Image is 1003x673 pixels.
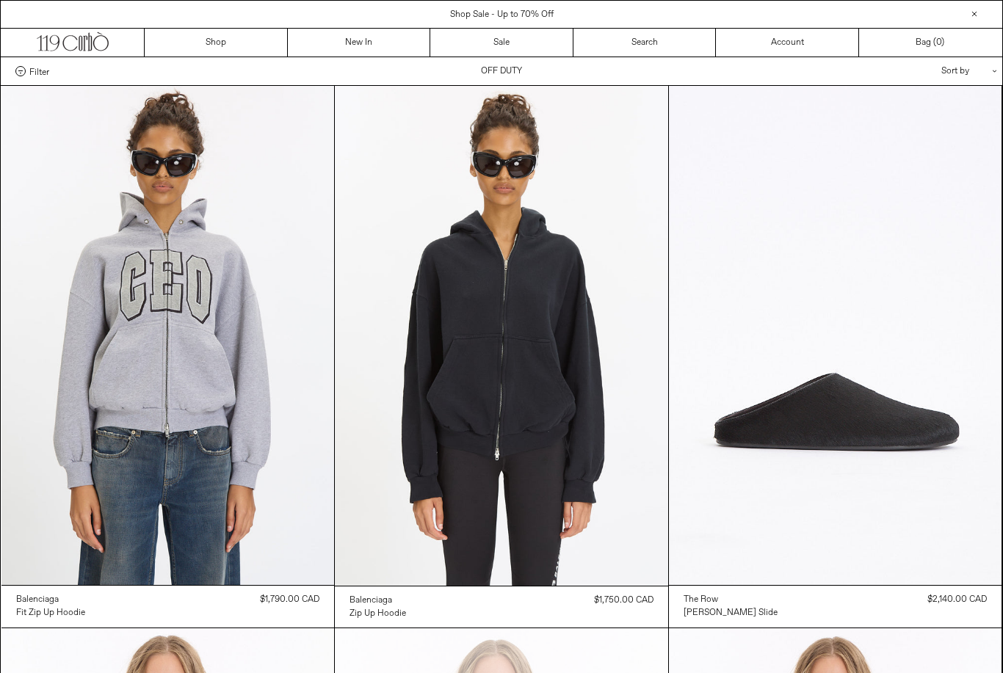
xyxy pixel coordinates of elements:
[859,29,1002,57] a: Bag ()
[335,86,668,586] img: Balenciaga Zip Up Hoodie in faded black
[450,9,554,21] a: Shop Sale - Up to 70% Off
[716,29,859,57] a: Account
[16,607,85,619] div: Fit Zip Up Hoodie
[684,607,778,619] div: [PERSON_NAME] Slide
[145,29,288,57] a: Shop
[350,607,406,620] a: Zip Up Hoodie
[927,593,987,606] div: $2,140.00 CAD
[16,594,59,606] div: Balenciaga
[16,593,85,606] a: Balenciaga
[1,86,335,585] img: Balenciaga Fit Zip Up Hoodie in heather grey
[855,57,988,85] div: Sort by
[29,66,49,76] span: Filter
[16,606,85,619] a: Fit Zip Up Hoodie
[936,37,941,48] span: 0
[669,86,1002,585] img: The Row Hudson Slide
[684,593,778,606] a: The Row
[350,594,406,607] a: Balenciaga
[684,594,718,606] div: The Row
[288,29,431,57] a: New In
[350,594,392,607] div: Balenciaga
[260,593,319,606] div: $1,790.00 CAD
[350,608,406,620] div: Zip Up Hoodie
[594,594,653,607] div: $1,750.00 CAD
[430,29,573,57] a: Sale
[684,606,778,619] a: [PERSON_NAME] Slide
[936,36,944,49] span: )
[573,29,717,57] a: Search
